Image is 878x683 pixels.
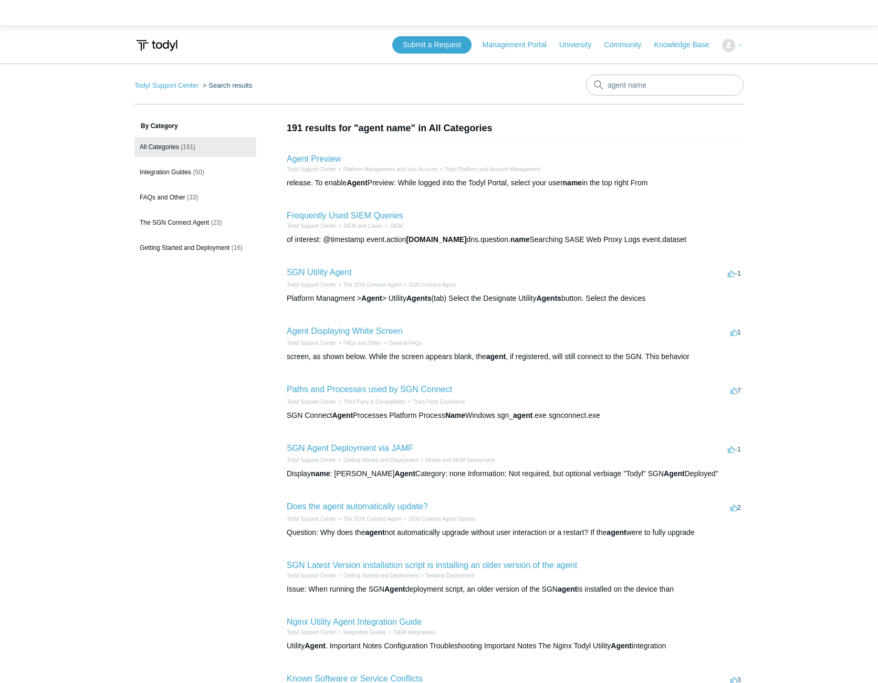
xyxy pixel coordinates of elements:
li: General FAQs [381,339,422,347]
li: SIEM [383,222,403,230]
div: release. To enable Preview: While logged into the Todyl Portal, select your user in the top right... [287,177,744,188]
a: SGN Utility Agent [287,268,352,277]
span: All Categories [140,143,179,151]
a: Paths and Processes used by SGN Connect [287,385,452,394]
li: Third Party Exclusions [405,398,465,406]
span: 1 [730,328,741,336]
span: 7 [730,386,741,394]
em: Agent [347,178,368,187]
li: Todyl Support Center [287,515,336,523]
li: The SGN Connect Agent [336,515,401,523]
div: SGN Connect Processes Platform Process Windows sgn_ .exe sgnconnect.exe [287,410,744,421]
a: Third Party & Compatibility [343,399,405,405]
a: All Categories (191) [134,137,256,157]
a: Mobile and MDM Deployment [426,457,495,463]
img: Todyl Support Center Help Center home page [134,36,179,55]
li: Todyl Support Center [287,339,336,347]
li: Getting Started and Deployment [336,456,419,464]
em: Agent [394,469,415,478]
a: SGN Agent Deployment via JAMF [287,444,413,453]
span: -1 [728,445,741,453]
a: Third Party Exclusions [413,399,465,405]
li: Todyl Support Center [287,628,336,636]
li: Todyl Support Center [287,165,336,173]
a: Integration Guides (50) [134,162,256,182]
span: -1 [728,269,741,277]
li: Todyl Platform and Account Management [437,165,540,173]
a: Todyl Support Center [287,166,336,172]
span: 2 [730,503,741,511]
span: Getting Started and Deployment [140,244,229,251]
li: The SGN Connect Agent [336,281,401,289]
a: Todyl Support Center [287,457,336,463]
li: FAQs and Other [336,339,381,347]
li: Getting Started and Deployment [336,572,419,580]
li: SGN Connect Agent Options [401,515,475,523]
a: Todyl Support Center [287,629,336,635]
li: Todyl Support Center [287,222,336,230]
em: Agent [384,585,405,593]
h1: 191 results for "agent name" in All Categories [287,121,744,135]
a: Management Portal [483,39,557,50]
h3: By Category [134,121,256,131]
a: Integration Guides [343,629,386,635]
a: SIEM and Cases [343,223,383,229]
a: The SGN Connect Agent [343,516,401,522]
a: SIEM Integrations [393,629,435,635]
li: Todyl Support Center [134,81,201,89]
a: Knowledge Base [654,39,720,50]
em: Agent [305,642,326,650]
span: (33) [187,194,198,201]
a: Frequently Used SIEM Queries [287,211,403,220]
em: [DOMAIN_NAME] [406,235,466,244]
li: Todyl Support Center [287,281,336,289]
em: Agent [611,642,632,650]
a: Todyl Support Center [134,81,198,89]
em: Agent [664,469,685,478]
em: agent [558,585,577,593]
a: Todyl Support Center [287,282,336,288]
a: Getting Started and Deployment [343,457,419,463]
a: Agent Preview [287,154,341,163]
em: Agent [332,411,353,419]
em: agent [607,528,626,537]
a: Getting Started and Deployment (16) [134,238,256,258]
li: Third Party & Compatibility [336,398,405,406]
div: Platform Managment > > Utility (tab) Select the Designate Utility button. Select the devices [287,293,744,304]
a: SGN Connect Agent Options [409,516,475,522]
em: Name [445,411,465,419]
em: name [510,235,530,244]
a: Submit a Request [392,36,472,54]
a: Todyl Platform and Account Management [445,166,540,172]
a: Platform Management and Your Account [343,166,437,172]
li: Todyl Support Center [287,398,336,406]
a: The SGN Connect Agent (23) [134,213,256,233]
a: Nginx Utility Agent Integration Guide [287,617,422,626]
li: SIEM Integrations [386,628,435,636]
li: Todyl Support Center [287,456,336,464]
span: FAQs and Other [140,194,185,201]
div: Display : [PERSON_NAME] Category: none Information: Not required, but optional verbiage "Todyl" S... [287,468,744,479]
a: Todyl Support Center [287,573,336,579]
em: Agent [361,294,382,302]
a: Known Software or Service Conflicts [287,674,423,683]
li: Todyl Support Center [287,572,336,580]
div: Utility . Important Notes Configuration Troubleshooting Important Notes The Nginx Todyl Utility i... [287,640,744,652]
a: Community [604,39,652,50]
li: Search results [201,81,253,89]
a: Todyl Support Center [287,340,336,346]
em: agent [513,411,532,419]
a: University [559,39,602,50]
a: Desktop Deployment [426,573,475,579]
a: SGN Latest Version installation script is installing an older version of the agent [287,561,577,570]
a: Todyl Support Center [287,516,336,522]
div: Issue: When running the SGN deployment script, an older version of the SGN is installed on the de... [287,584,744,595]
div: Question: Why does the not automatically upgrade without user interaction or a restart? If the we... [287,527,744,538]
span: (50) [193,169,204,176]
em: Agents [536,294,561,302]
a: SGN Connect Agent [409,282,456,288]
span: (16) [232,244,243,251]
a: Getting Started and Deployment [343,573,419,579]
a: The SGN Connect Agent [343,282,401,288]
a: Does the agent automatically update? [287,502,428,511]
